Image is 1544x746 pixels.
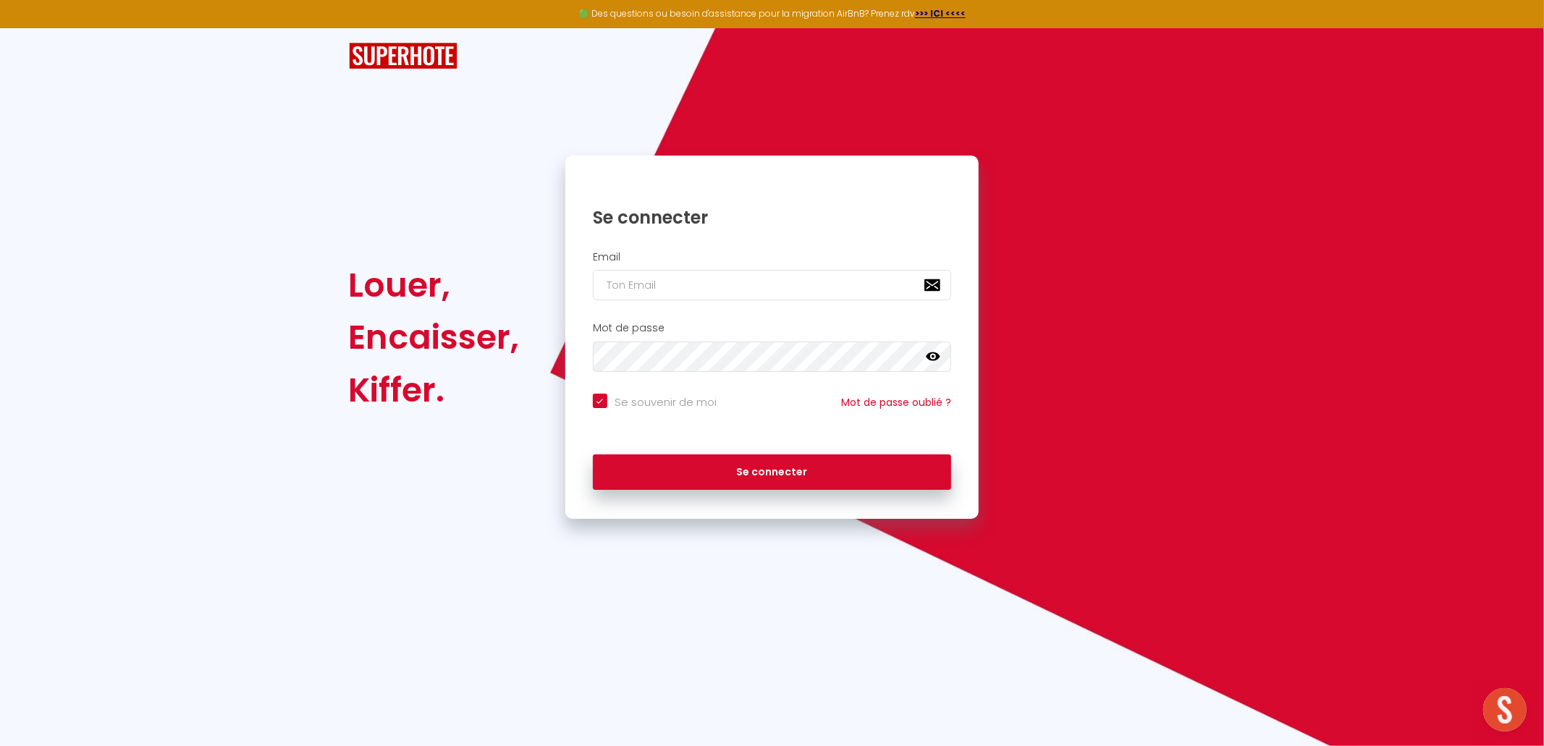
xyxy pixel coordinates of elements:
[349,311,520,363] div: Encaisser,
[841,395,951,410] a: Mot de passe oublié ?
[1483,688,1527,732] div: Ouvrir le chat
[593,251,952,263] h2: Email
[593,454,952,491] button: Se connecter
[349,259,520,311] div: Louer,
[349,364,520,416] div: Kiffer.
[593,206,952,229] h1: Se connecter
[349,43,457,69] img: SuperHote logo
[593,322,952,334] h2: Mot de passe
[593,270,952,300] input: Ton Email
[915,7,966,20] a: >>> ICI <<<<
